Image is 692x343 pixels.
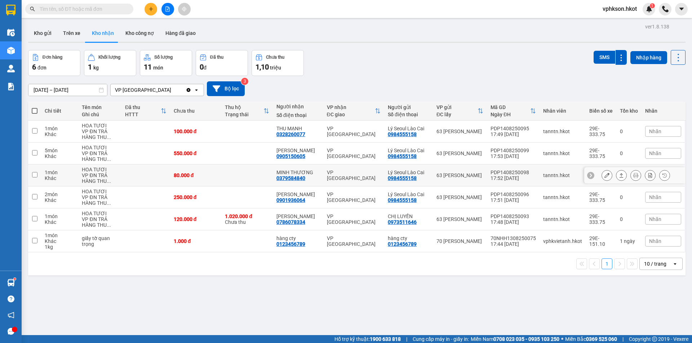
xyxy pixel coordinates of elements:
[388,131,417,137] div: 0984555158
[82,216,117,228] div: VP ĐN TRẢ HÀNG THU COD HỘ KH + CƯỚC. COD CK VỀ CHO TÂN VPLC
[433,101,487,121] th: Toggle SortBy
[174,108,218,114] div: Chưa thu
[82,104,117,110] div: Tên món
[276,126,320,131] div: THU MẠNH
[327,126,381,137] div: VP [GEOGRAPHIC_DATA]
[174,194,218,200] div: 250.000 đ
[252,50,304,76] button: Chưa thu1,10 triệu
[82,145,117,150] div: HOA TƯƠI
[543,238,582,244] div: vphkvietanh.hkot
[602,170,612,181] div: Sửa đơn hàng
[107,178,111,184] span: ...
[543,194,582,200] div: tanntn.hkot
[491,112,530,117] div: Ngày ĐH
[204,65,207,71] span: đ
[221,101,273,121] th: Toggle SortBy
[28,84,107,96] input: Select a date range.
[57,24,86,42] button: Trên xe
[43,55,62,60] div: Đơn hàng
[561,338,563,340] span: ⚪️
[388,170,429,175] div: Lý Seoul Lào Cai
[256,63,269,71] span: 1,10
[645,108,681,114] div: Nhãn
[88,63,92,71] span: 1
[107,200,111,206] span: ...
[620,216,638,222] div: 0
[334,335,401,343] span: Hỗ trợ kỹ thuật:
[45,197,75,203] div: Khác
[436,194,483,200] div: 63 [PERSON_NAME]
[186,87,191,93] svg: Clear value
[45,191,75,197] div: 2 món
[107,134,111,140] span: ...
[178,3,191,15] button: aim
[652,337,657,342] span: copyright
[327,112,375,117] div: ĐC giao
[196,50,248,76] button: Đã thu0đ
[207,81,245,96] button: Bộ lọc
[327,191,381,203] div: VP [GEOGRAPHIC_DATA]
[491,219,536,225] div: 17:48 [DATE]
[82,112,117,117] div: Ghi chú
[45,213,75,219] div: 1 món
[7,29,15,36] img: warehouse-icon
[82,172,117,184] div: VP ĐN TRẢ HÀNG THU CƯỚC
[620,238,638,244] div: 1
[45,238,75,244] div: Khác
[148,6,154,12] span: plus
[200,63,204,71] span: 0
[82,128,117,140] div: VP ĐN TRẢ HÀNG THU CƯỚC
[589,108,613,114] div: Biển số xe
[140,50,192,76] button: Số lượng11món
[436,112,478,117] div: ĐC lấy
[174,150,218,156] div: 550.000 đ
[491,104,530,110] div: Mã GD
[115,86,171,94] div: VP [GEOGRAPHIC_DATA]
[174,238,218,244] div: 1.000 đ
[45,170,75,175] div: 1 món
[662,6,669,12] img: phone-icon
[649,238,661,244] span: Nhãn
[7,279,15,286] img: warehouse-icon
[624,238,635,244] span: ngày
[45,233,75,238] div: 1 món
[388,104,429,110] div: Người gửi
[270,65,281,71] span: triệu
[165,6,170,12] span: file-add
[327,104,375,110] div: VP nhận
[388,153,417,159] div: 0984555158
[602,258,612,269] button: 1
[174,128,218,134] div: 100.000 đ
[589,191,613,203] div: 29E-333.75
[651,3,653,8] span: 1
[370,336,401,342] strong: 1900 633 818
[491,131,536,137] div: 17:49 [DATE]
[276,104,320,109] div: Người nhận
[276,213,320,219] div: ANH HUY
[121,101,170,121] th: Toggle SortBy
[45,131,75,137] div: Khác
[406,335,407,343] span: |
[172,86,173,94] input: Selected VP Đà Nẵng.
[645,23,669,31] div: ver 1.8.138
[323,101,385,121] th: Toggle SortBy
[491,153,536,159] div: 17:53 [DATE]
[225,104,263,110] div: Thu hộ
[594,51,615,64] button: SMS
[45,148,75,153] div: 5 món
[589,148,613,159] div: 29E-333.75
[620,194,638,200] div: 0
[28,24,57,42] button: Kho gửi
[82,167,117,172] div: HOA TƯƠI
[471,335,559,343] span: Miền Nam
[8,295,14,302] span: question-circle
[388,112,429,117] div: Số điện thoại
[174,216,218,222] div: 120.000 đ
[543,150,582,156] div: tanntn.hkot
[620,108,638,114] div: Tồn kho
[388,213,429,219] div: CHỊ LUYẾN
[491,197,536,203] div: 17:51 [DATE]
[182,6,187,12] span: aim
[616,170,627,181] div: Giao hàng
[45,108,75,114] div: Chi tiết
